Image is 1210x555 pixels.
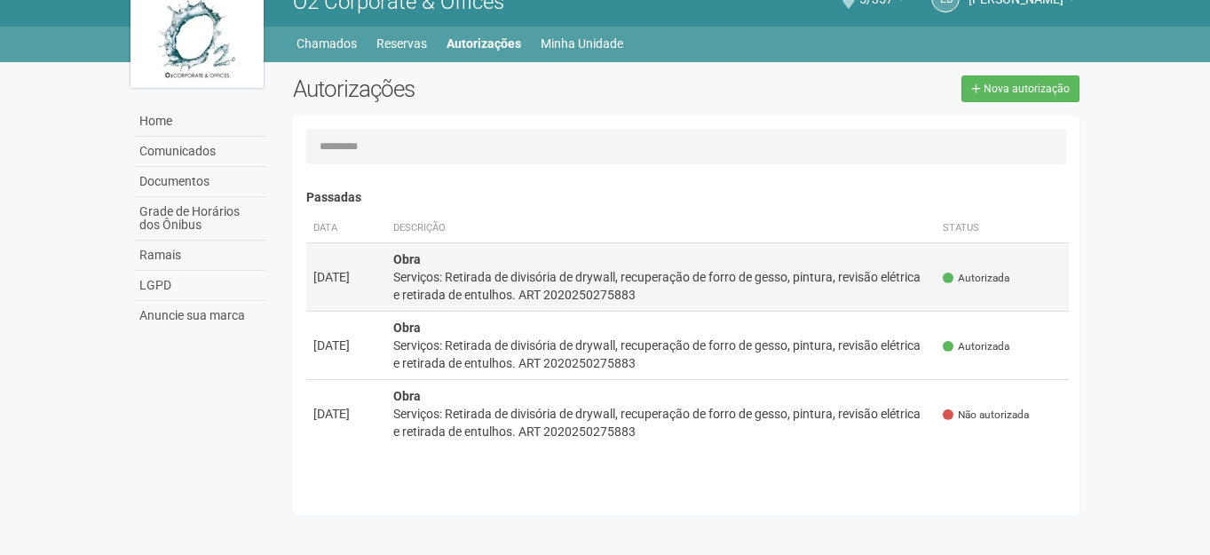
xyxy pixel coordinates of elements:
a: Grade de Horários dos Ônibus [135,197,266,241]
div: [DATE] [313,268,379,286]
div: Serviços: Retirada de divisória de drywall, recuperação de forro de gesso, pintura, revisão elétr... [393,268,929,304]
a: Nova autorização [961,75,1080,102]
span: Nova autorização [984,83,1070,95]
a: Documentos [135,167,266,197]
div: [DATE] [313,405,379,423]
strong: Obra [393,321,421,335]
a: LGPD [135,271,266,301]
span: Autorizada [943,271,1009,286]
th: Status [936,214,1069,243]
th: Data [306,214,386,243]
a: Chamados [297,31,357,56]
div: Serviços: Retirada de divisória de drywall, recuperação de forro de gesso, pintura, revisão elétr... [393,405,929,440]
a: Autorizações [447,31,521,56]
strong: Obra [393,389,421,403]
div: Serviços: Retirada de divisória de drywall, recuperação de forro de gesso, pintura, revisão elétr... [393,337,929,372]
div: [DATE] [313,337,379,354]
a: Comunicados [135,137,266,167]
a: Reservas [376,31,427,56]
a: Ramais [135,241,266,271]
strong: Obra [393,252,421,266]
th: Descrição [386,214,937,243]
span: Não autorizada [943,408,1029,423]
h2: Autorizações [293,75,673,102]
a: Anuncie sua marca [135,301,266,330]
a: Minha Unidade [541,31,623,56]
h4: Passadas [306,191,1070,204]
a: Home [135,107,266,137]
span: Autorizada [943,339,1009,354]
